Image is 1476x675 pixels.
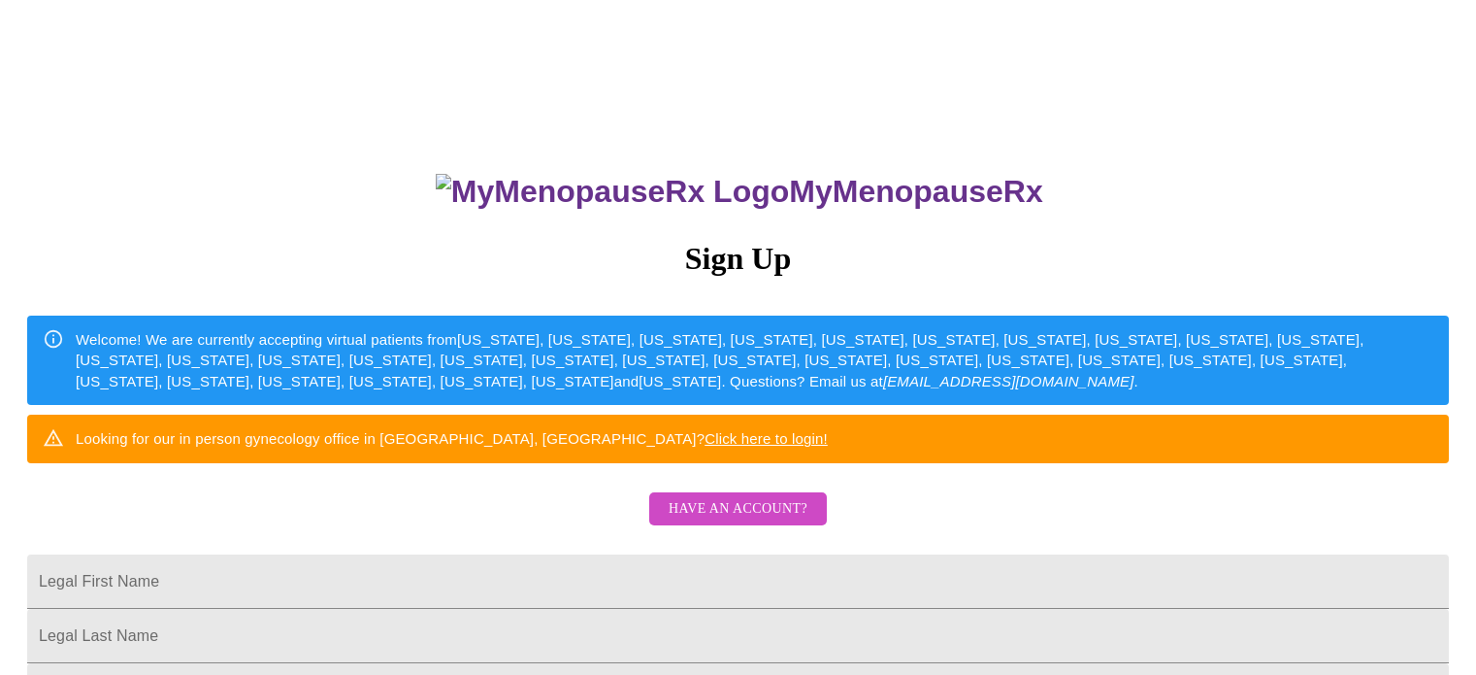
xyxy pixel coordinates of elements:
a: Have an account? [644,514,832,530]
div: Looking for our in person gynecology office in [GEOGRAPHIC_DATA], [GEOGRAPHIC_DATA]? [76,421,828,456]
em: [EMAIL_ADDRESS][DOMAIN_NAME] [883,373,1134,389]
div: Welcome! We are currently accepting virtual patients from [US_STATE], [US_STATE], [US_STATE], [US... [76,321,1433,399]
h3: MyMenopauseRx [30,174,1450,210]
span: Have an account? [669,497,807,522]
a: Click here to login! [705,430,828,447]
button: Have an account? [649,492,827,526]
h3: Sign Up [27,241,1449,277]
img: MyMenopauseRx Logo [436,174,789,210]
